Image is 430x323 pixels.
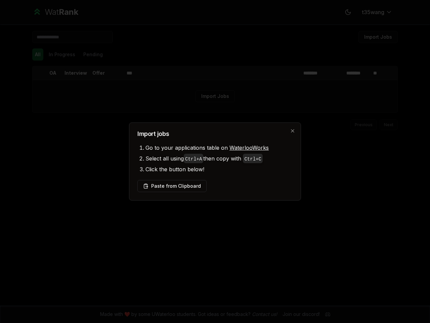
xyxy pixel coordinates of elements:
[145,142,293,153] li: Go to your applications table on
[185,156,202,162] code: Ctrl+ A
[145,153,293,164] li: Select all using then copy with
[244,156,261,162] code: Ctrl+ C
[137,180,207,192] button: Paste from Clipboard
[137,131,293,137] h2: Import jobs
[145,164,293,175] li: Click the button below!
[229,144,269,151] a: WaterlooWorks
